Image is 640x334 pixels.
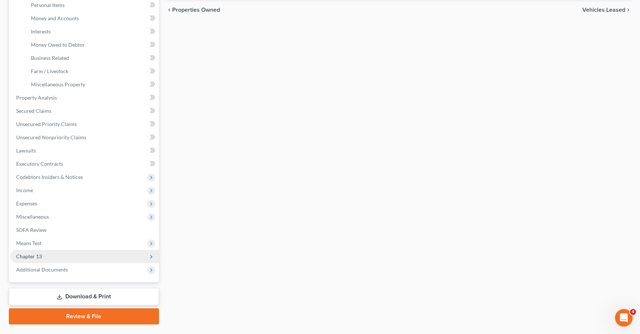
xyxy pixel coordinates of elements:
[31,68,68,74] span: Farm / Livestock
[16,187,33,193] span: Income
[25,25,159,38] a: Interests
[25,65,159,78] a: Farm / Livestock
[31,28,51,35] span: Interests
[625,7,631,13] i: chevron_right
[31,2,65,8] span: Personal Items
[10,144,159,157] a: Lawsuits
[10,118,159,131] a: Unsecured Priority Claims
[166,7,220,13] button: chevron_left Properties Owned
[16,200,37,206] span: Expenses
[16,94,57,101] span: Property Analysis
[25,51,159,65] a: Business Related
[16,266,68,273] span: Additional Documents
[25,78,159,91] a: Miscellaneous Property
[16,240,41,246] span: Means Test
[630,309,636,315] span: 4
[31,15,79,21] span: Money and Accounts
[615,309,633,327] iframe: Intercom live chat
[16,161,63,167] span: Executory Contracts
[31,81,85,87] span: Miscellaneous Property
[9,288,159,305] a: Download & Print
[16,147,36,154] span: Lawsuits
[16,108,51,114] span: Secured Claims
[582,7,625,13] span: Vehicles Leased
[31,55,69,61] span: Business Related
[31,42,85,48] span: Money Owed to Debtor
[16,253,42,259] span: Chapter 13
[9,308,159,324] a: Review & File
[25,38,159,51] a: Money Owed to Debtor
[16,121,77,127] span: Unsecured Priority Claims
[10,157,159,170] a: Executory Contracts
[582,7,631,13] button: Vehicles Leased chevron_right
[16,227,47,233] span: SOFA Review
[10,223,159,237] a: SOFA Review
[16,134,86,140] span: Unsecured Nonpriority Claims
[172,7,220,13] span: Properties Owned
[10,131,159,144] a: Unsecured Nonpriority Claims
[16,213,49,220] span: Miscellaneous
[10,104,159,118] a: Secured Claims
[16,174,83,180] span: Codebtors Insiders & Notices
[166,7,172,13] i: chevron_left
[25,12,159,25] a: Money and Accounts
[10,91,159,104] a: Property Analysis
